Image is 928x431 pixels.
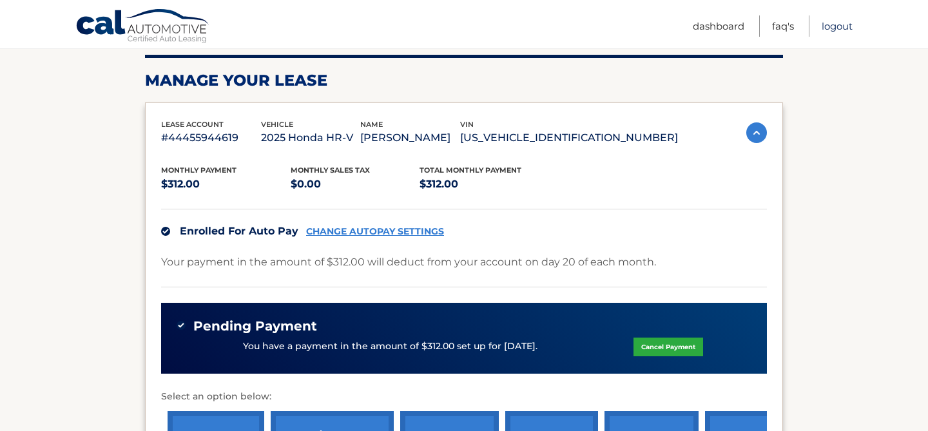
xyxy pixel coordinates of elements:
span: Monthly Payment [161,166,237,175]
p: Your payment in the amount of $312.00 will deduct from your account on day 20 of each month. [161,253,656,271]
p: [US_VEHICLE_IDENTIFICATION_NUMBER] [460,129,678,147]
span: Monthly sales Tax [291,166,370,175]
img: accordion-active.svg [746,122,767,143]
p: $0.00 [291,175,420,193]
p: $312.00 [420,175,549,193]
span: Enrolled For Auto Pay [180,225,298,237]
h2: Manage Your Lease [145,71,783,90]
p: $312.00 [161,175,291,193]
img: check.svg [161,227,170,236]
a: Logout [822,15,853,37]
a: Dashboard [693,15,744,37]
span: Total Monthly Payment [420,166,521,175]
p: #44455944619 [161,129,261,147]
p: Select an option below: [161,389,767,405]
img: check-green.svg [177,321,186,330]
a: CHANGE AUTOPAY SETTINGS [306,226,444,237]
p: You have a payment in the amount of $312.00 set up for [DATE]. [243,340,537,354]
span: lease account [161,120,224,129]
a: FAQ's [772,15,794,37]
span: vehicle [261,120,293,129]
p: 2025 Honda HR-V [261,129,361,147]
p: [PERSON_NAME] [360,129,460,147]
a: Cancel Payment [633,338,703,356]
span: vin [460,120,474,129]
span: Pending Payment [193,318,317,334]
a: Cal Automotive [75,8,211,46]
span: name [360,120,383,129]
